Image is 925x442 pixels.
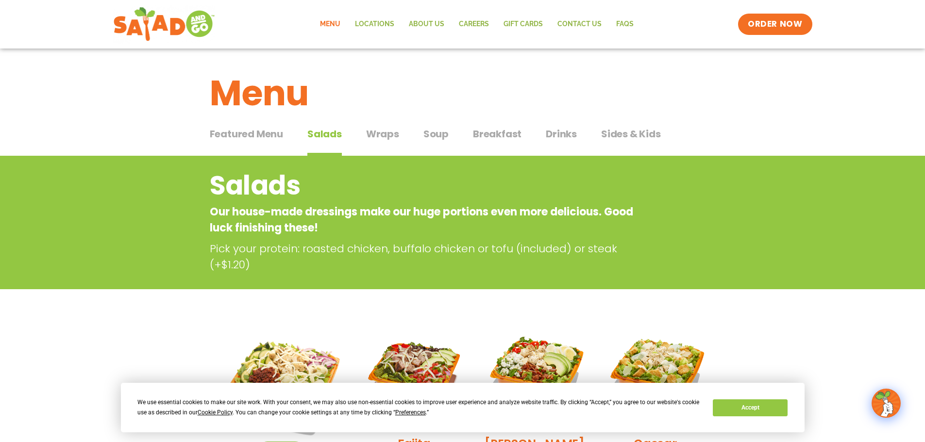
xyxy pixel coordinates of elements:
[748,18,802,30] span: ORDER NOW
[313,13,348,35] a: Menu
[452,13,496,35] a: Careers
[482,322,588,428] img: Product photo for Cobb Salad
[713,399,788,416] button: Accept
[361,322,467,428] img: Product photo for Fajita Salad
[402,13,452,35] a: About Us
[198,409,233,416] span: Cookie Policy
[307,127,342,141] span: Salads
[210,241,642,273] p: Pick your protein: roasted chicken, buffalo chicken or tofu (included) or steak (+$1.20)
[210,67,716,119] h1: Menu
[609,13,641,35] a: FAQs
[210,127,283,141] span: Featured Menu
[602,322,708,428] img: Product photo for Caesar Salad
[873,390,900,417] img: wpChatIcon
[210,204,638,236] p: Our house-made dressings make our huge portions even more delicious. Good luck finishing these!
[210,166,638,205] h2: Salads
[313,13,641,35] nav: Menu
[121,383,805,432] div: Cookie Consent Prompt
[137,397,701,418] div: We use essential cookies to make our site work. With your consent, we may also use non-essential ...
[550,13,609,35] a: Contact Us
[210,123,716,156] div: Tabbed content
[348,13,402,35] a: Locations
[366,127,399,141] span: Wraps
[113,5,216,44] img: new-SAG-logo-768×292
[496,13,550,35] a: GIFT CARDS
[738,14,812,35] a: ORDER NOW
[601,127,661,141] span: Sides & Kids
[395,409,426,416] span: Preferences
[423,127,449,141] span: Soup
[546,127,577,141] span: Drinks
[473,127,521,141] span: Breakfast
